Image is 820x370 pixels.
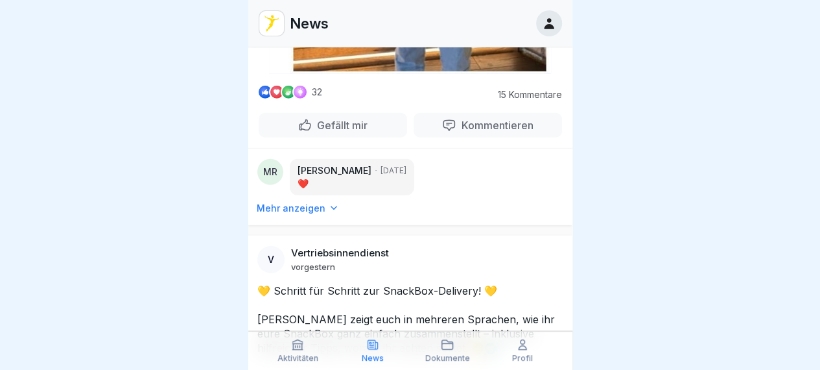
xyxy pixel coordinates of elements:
div: MR [257,159,283,185]
p: News [362,354,384,363]
p: 32 [312,87,322,97]
p: ❤️ [298,177,406,190]
img: vd4jgc378hxa8p7qw0fvrl7x.png [259,11,284,36]
div: V [257,246,285,273]
p: Kommentieren [456,119,533,132]
p: News [290,15,329,32]
p: [PERSON_NAME] [298,164,371,177]
p: Dokumente [425,354,470,363]
p: 15 Kommentare [491,90,562,100]
p: Vertriebsinnendienst [291,247,389,259]
p: vorgestern [291,262,335,272]
p: Profil [512,354,533,363]
p: Aktivitäten [277,354,318,363]
p: Gefällt mir [312,119,368,132]
p: [DATE] [381,165,406,177]
p: Mehr anzeigen [257,202,325,215]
